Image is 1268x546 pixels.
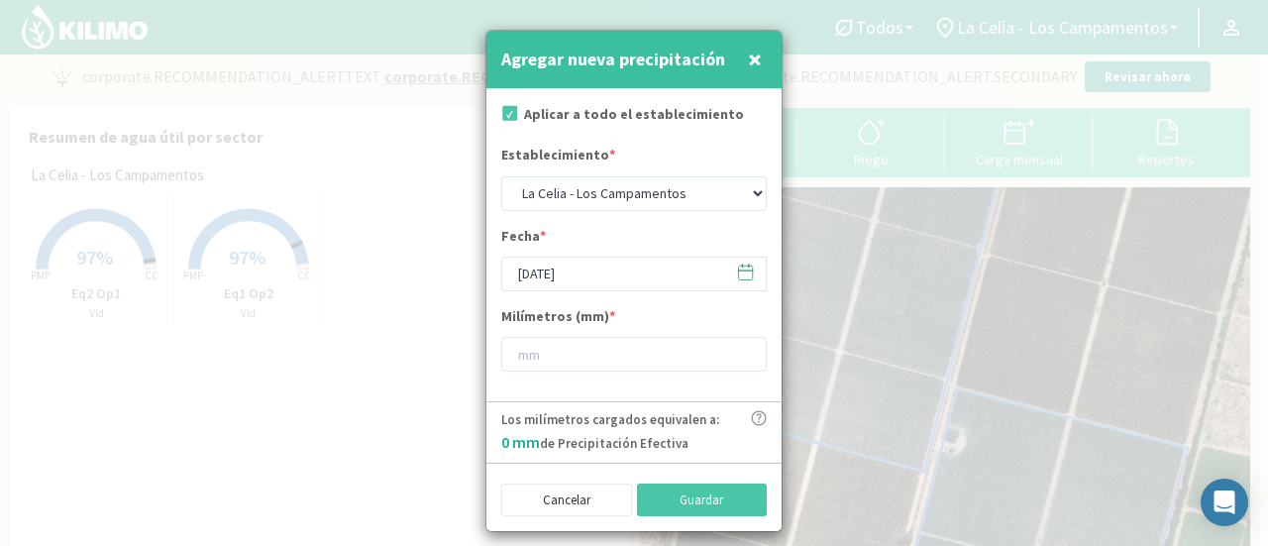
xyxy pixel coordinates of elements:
[501,410,719,454] p: Los milímetros cargados equivalen a: de Precipitación Efectiva
[743,40,767,79] button: Close
[501,46,725,73] h4: Agregar nueva precipitación
[501,145,615,170] label: Establecimiento
[501,226,546,252] label: Fecha
[501,337,767,372] input: mm
[501,484,632,517] button: Cancelar
[501,306,615,332] label: Milímetros (mm)
[637,484,768,517] button: Guardar
[1201,479,1248,526] div: Open Intercom Messenger
[748,43,762,75] span: ×
[501,432,540,452] span: 0 mm
[524,104,744,125] label: Aplicar a todo el establecimiento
